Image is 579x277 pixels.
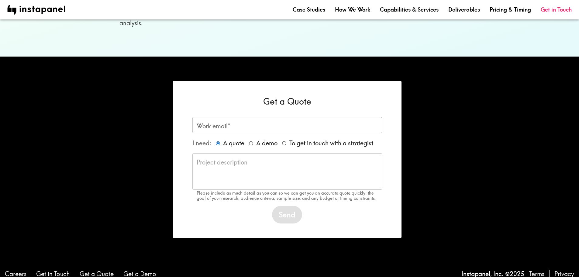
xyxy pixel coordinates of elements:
[335,6,370,13] a: How We Work
[541,6,572,13] a: Get in Touch
[490,6,531,13] a: Pricing & Timing
[197,191,378,201] p: Please include as much detail as you can so we can get you an accurate quote quickly: the goal of...
[192,95,382,107] h6: Get a Quote
[256,139,277,147] span: A demo
[289,139,373,147] span: To get in touch with a strategist
[380,6,439,13] a: Capabilities & Services
[223,139,244,147] span: A quote
[293,6,325,13] a: Case Studies
[272,206,302,223] button: Send
[448,6,480,13] a: Deliverables
[192,140,211,147] span: I need:
[7,5,65,15] img: instapanel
